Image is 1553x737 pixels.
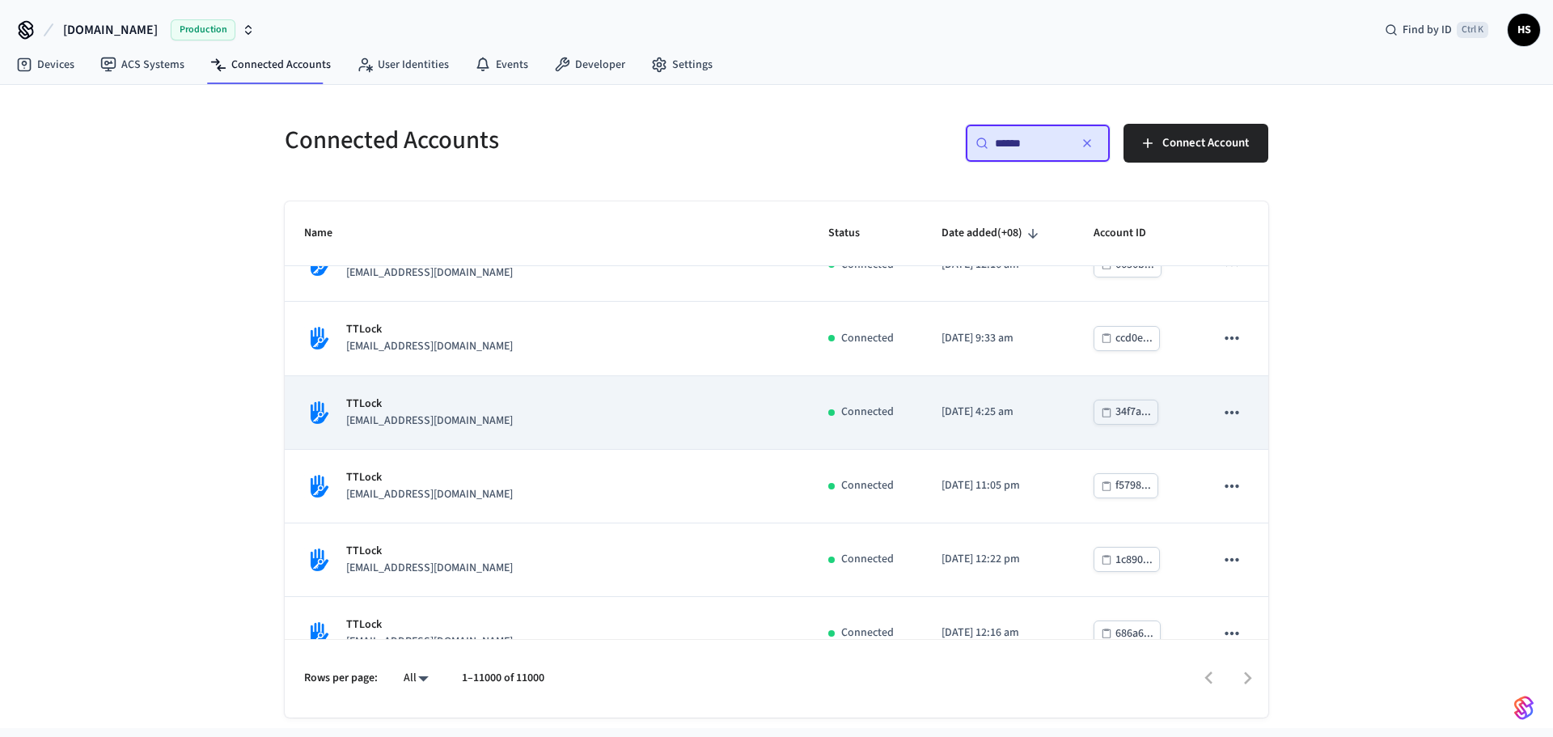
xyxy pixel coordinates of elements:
[304,398,333,427] img: TTLock Logo, Square
[304,472,333,501] img: TTLock Logo, Square
[63,20,158,40] span: [DOMAIN_NAME]
[1123,124,1268,163] button: Connect Account
[1514,695,1534,721] img: SeamLogoGradient.69752ec5.svg
[1115,402,1151,422] div: 34f7a...
[171,19,235,40] span: Production
[1094,473,1158,498] button: f5798...
[541,50,638,79] a: Developer
[87,50,197,79] a: ACS Systems
[346,338,513,355] p: [EMAIL_ADDRESS][DOMAIN_NAME]
[942,221,1043,246] span: Date added(+08)
[346,321,513,338] p: TTLock
[462,670,544,687] p: 1–11000 of 11000
[1094,547,1160,572] button: 1c890...
[304,619,333,648] img: TTLock Logo, Square
[1094,326,1160,351] button: ccd0e...
[841,551,894,568] p: Connected
[1115,328,1153,349] div: ccd0e...
[197,50,344,79] a: Connected Accounts
[942,404,1055,421] p: [DATE] 4:25 am
[1115,624,1153,644] div: 686a6...
[346,469,513,486] p: TTLock
[397,667,436,690] div: All
[304,221,353,246] span: Name
[304,324,333,353] img: TTLock Logo, Square
[1094,400,1158,425] button: 34f7a...
[828,221,881,246] span: Status
[346,560,513,577] p: [EMAIL_ADDRESS][DOMAIN_NAME]
[346,396,513,413] p: TTLock
[1094,621,1161,646] button: 686a6...
[841,404,894,421] p: Connected
[346,413,513,430] p: [EMAIL_ADDRESS][DOMAIN_NAME]
[346,616,513,633] p: TTLock
[1457,22,1488,38] span: Ctrl K
[942,551,1055,568] p: [DATE] 12:22 pm
[1162,133,1249,154] span: Connect Account
[1094,221,1167,246] span: Account ID
[1372,15,1501,44] div: Find by IDCtrl K
[841,625,894,642] p: Connected
[841,330,894,347] p: Connected
[1509,15,1538,44] span: HS
[1115,550,1153,570] div: 1c890...
[346,486,513,503] p: [EMAIL_ADDRESS][DOMAIN_NAME]
[1115,476,1151,496] div: f5798...
[344,50,462,79] a: User Identities
[285,124,767,157] h5: Connected Accounts
[346,633,513,650] p: [EMAIL_ADDRESS][DOMAIN_NAME]
[304,545,333,574] img: TTLock Logo, Square
[1403,22,1452,38] span: Find by ID
[346,265,513,282] p: [EMAIL_ADDRESS][DOMAIN_NAME]
[841,477,894,494] p: Connected
[942,625,1055,642] p: [DATE] 12:16 am
[942,477,1055,494] p: [DATE] 11:05 pm
[3,50,87,79] a: Devices
[346,543,513,560] p: TTLock
[304,670,378,687] p: Rows per page:
[462,50,541,79] a: Events
[942,330,1055,347] p: [DATE] 9:33 am
[638,50,726,79] a: Settings
[1508,14,1540,46] button: HS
